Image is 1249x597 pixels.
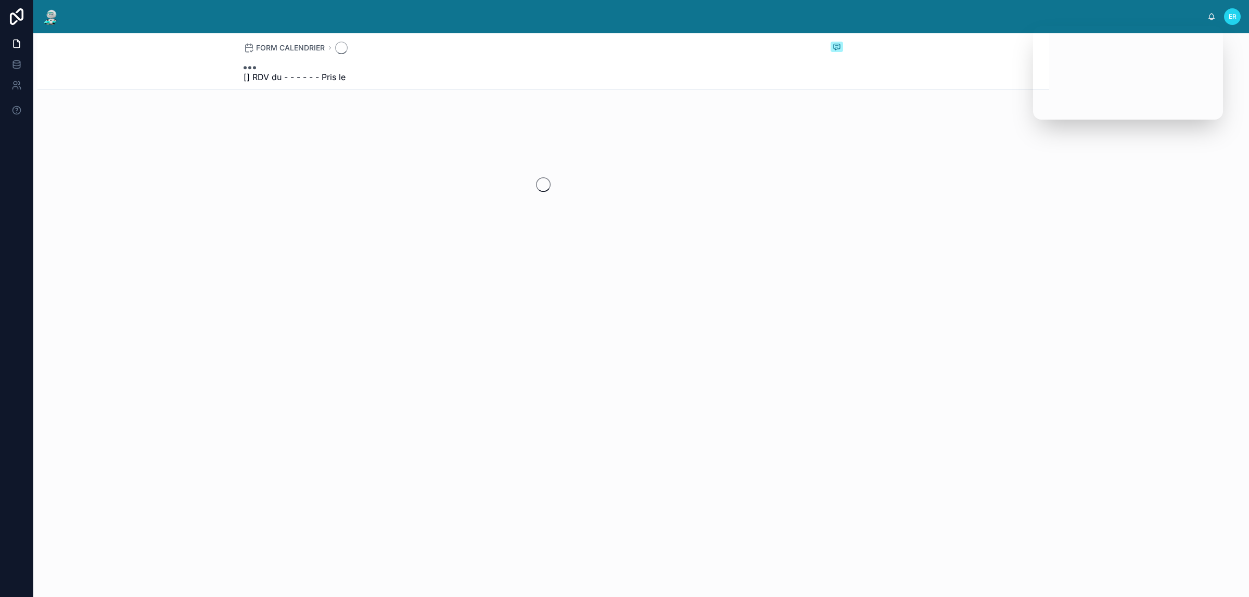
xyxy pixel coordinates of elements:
[42,8,60,25] img: App logo
[69,5,1207,9] div: scrollable content
[256,43,325,53] span: FORM CALENDRIER
[1229,12,1237,21] span: ER
[244,71,346,83] span: [] RDV du - - - - - - Pris le
[244,43,325,53] a: FORM CALENDRIER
